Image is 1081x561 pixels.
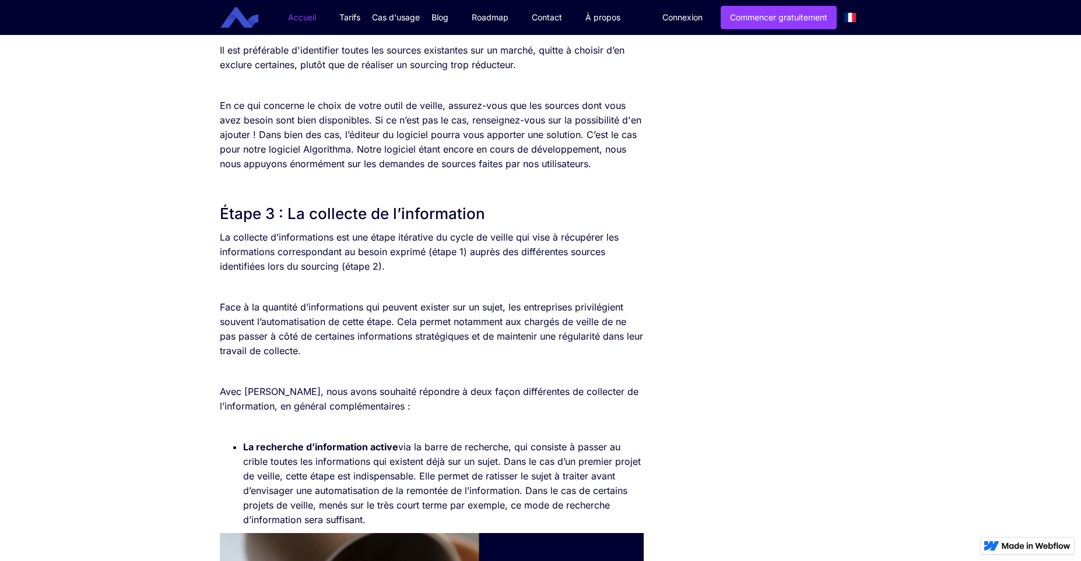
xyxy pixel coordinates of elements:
div: Cas d'usage [372,12,420,23]
p: ‍ [220,177,644,192]
p: ‍ [220,78,644,93]
p: ‍ [220,280,644,294]
h2: Étape 3 : La collecte de l’information [220,203,644,224]
strong: La recherche d’information active [243,441,398,453]
a: home [229,7,267,29]
p: Il est préférable d'identifier toutes les sources existantes sur un marché, quitte à choisir d’en... [220,43,644,72]
p: ‍ [220,364,644,379]
a: Commencer gratuitement [721,6,837,29]
p: En ce qui concerne le choix de votre outil de veille, assurez-vous que les sources dont vous avez... [220,98,644,171]
img: Made in Webflow [1002,542,1071,549]
p: Avec [PERSON_NAME], nous avons souhaité répondre à deux façon différentes de collecter de l’infor... [220,384,644,414]
p: Face à la quantité d’informations qui peuvent exister sur un sujet, les entreprises privilégient ... [220,300,644,358]
p: ‍ [220,419,644,434]
li: via la barre de recherche, qui consiste à passer au crible toutes les informations qui existent d... [243,440,644,527]
p: La collecte d’informations est une étape itérative du cycle de veille qui vise à récupérer les in... [220,230,644,274]
a: Connexion [654,6,711,29]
